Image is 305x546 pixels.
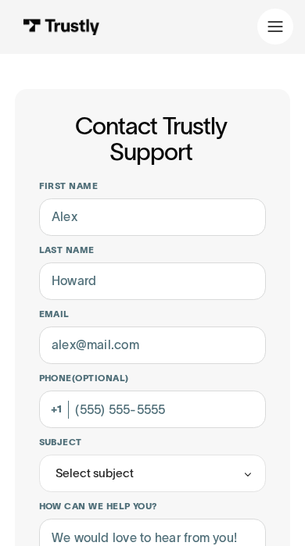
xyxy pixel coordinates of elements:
[39,373,267,384] label: Phone
[39,309,267,320] label: Email
[39,437,267,448] label: Subject
[39,262,267,300] input: Howard
[56,465,134,483] div: Select subject
[39,391,267,428] input: (555) 555-5555
[39,180,267,192] label: First name
[39,198,267,236] input: Alex
[36,113,267,166] h1: Contact Trustly Support
[39,455,267,492] div: Select subject
[23,19,100,35] img: Trustly Logo
[39,244,267,256] label: Last name
[72,373,129,383] span: (Optional)
[39,501,267,512] label: How can we help you?
[39,327,267,364] input: alex@mail.com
